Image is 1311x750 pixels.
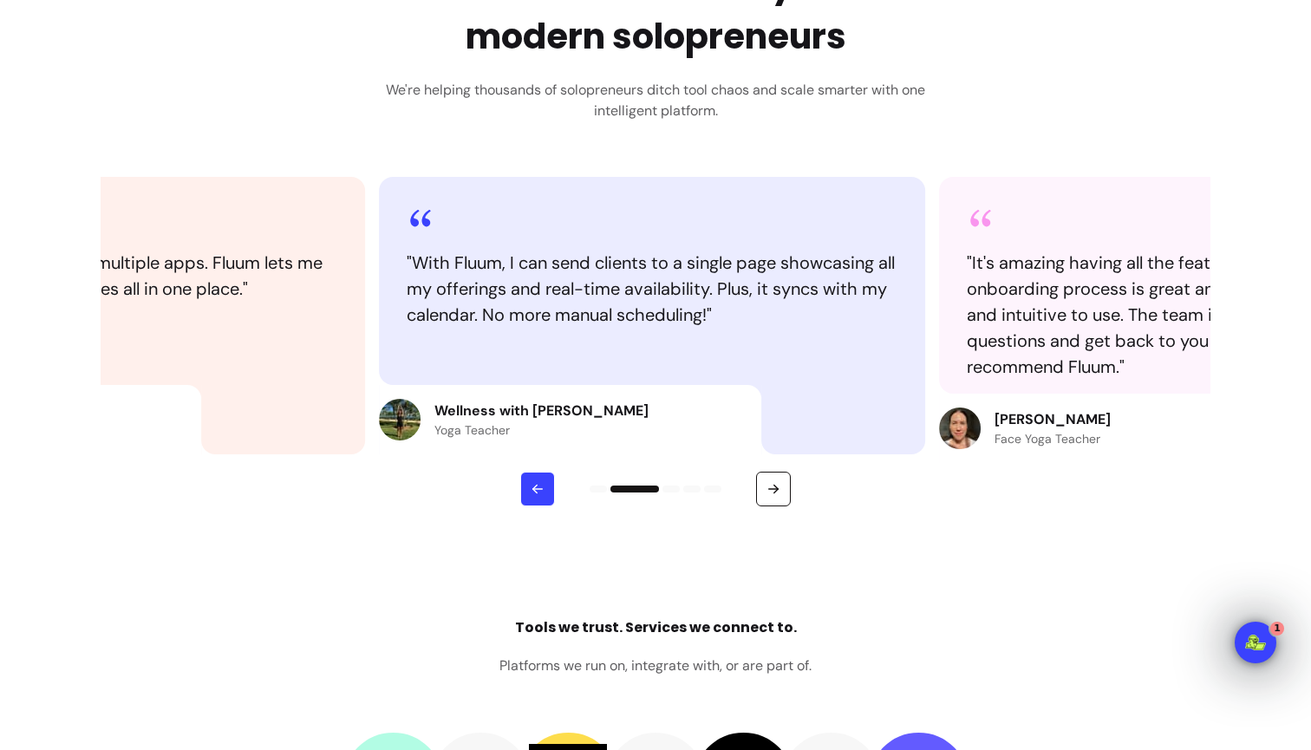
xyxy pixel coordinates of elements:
img: Review avatar [939,408,981,449]
p: Face Yoga Teacher [995,430,1111,447]
blockquote: " With Fluum, I can send clients to a single page showcasing all my offerings and real-time avail... [407,250,897,328]
p: Wellness with [PERSON_NAME] [434,401,649,421]
p: Platforms we run on, integrate with, or are part of. [499,655,812,676]
img: Review avatar [379,399,421,440]
h4: Tools we trust. Services we connect to. [515,617,797,638]
p: [PERSON_NAME] [995,409,1111,430]
iframe: Intercom live chat [1235,622,1276,663]
h3: We're helping thousands of solopreneurs ditch tool chaos and scale smarter with one intelligent p... [374,80,937,121]
span: 1 [1270,622,1284,636]
p: Yoga Teacher [434,421,649,439]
